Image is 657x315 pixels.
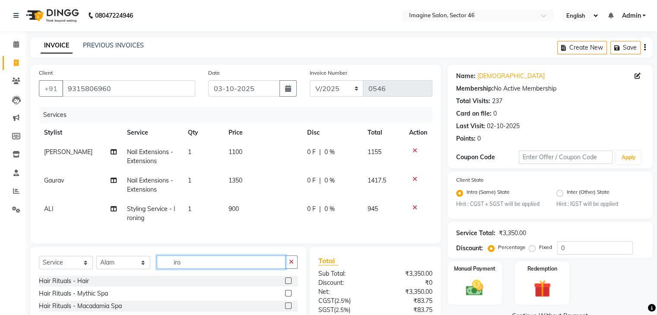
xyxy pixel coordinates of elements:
a: PREVIOUS INVOICES [83,41,144,49]
div: Coupon Code [456,153,519,162]
label: Percentage [498,243,526,251]
div: Card on file: [456,109,492,118]
label: Invoice Number [310,69,347,77]
div: Service Total: [456,229,495,238]
span: 0 F [307,205,316,214]
div: Membership: [456,84,494,93]
span: 1100 [229,148,242,156]
label: Fixed [539,243,552,251]
div: Total Visits: [456,97,490,106]
span: | [319,176,321,185]
span: 1350 [229,176,242,184]
th: Total [362,123,404,142]
label: Client State [456,176,484,184]
button: Create New [557,41,607,54]
span: 0 F [307,176,316,185]
span: Nail Extensions - Extensions [127,176,173,193]
span: 2.5% [336,306,349,313]
div: Hair Rituals - Hair [39,277,89,286]
span: | [319,205,321,214]
div: Points: [456,134,476,143]
span: Styling Service - Ironing [127,205,175,222]
span: 1417.5 [368,176,386,184]
input: Search or Scan [157,255,286,269]
span: 945 [368,205,378,213]
div: Hair Rituals - Mythic Spa [39,289,108,298]
th: Disc [302,123,362,142]
span: Admin [622,11,641,20]
label: Client [39,69,53,77]
img: _cash.svg [460,278,489,298]
span: Total [318,256,338,265]
label: Inter (Other) State [567,188,609,198]
div: ( ) [312,296,375,306]
div: 0 [493,109,497,118]
button: Apply [616,151,641,164]
span: CGST [318,297,334,305]
th: Price [223,123,302,142]
div: Net: [312,287,375,296]
span: 1 [188,205,191,213]
button: +91 [39,80,63,97]
div: 237 [492,97,502,106]
div: ₹3,350.00 [499,229,526,238]
span: ALI [44,205,54,213]
b: 08047224946 [95,3,133,28]
div: Name: [456,72,476,81]
a: [DEMOGRAPHIC_DATA] [477,72,545,81]
div: ₹83.75 [375,296,439,306]
label: Redemption [527,265,557,273]
span: 2.5% [336,297,349,304]
th: Action [404,123,432,142]
span: SGST [318,306,334,314]
span: 0 % [324,176,335,185]
a: INVOICE [41,38,73,54]
div: ( ) [312,306,375,315]
div: 0 [477,134,481,143]
small: Hint : CGST + SGST will be applied [456,200,544,208]
span: 900 [229,205,239,213]
div: Services [40,107,439,123]
input: Search by Name/Mobile/Email/Code [62,80,195,97]
span: 0 F [307,148,316,157]
div: Discount: [312,278,375,287]
small: Hint : IGST will be applied [556,200,644,208]
span: [PERSON_NAME] [44,148,92,156]
th: Service [122,123,183,142]
div: Discount: [456,244,483,253]
span: Gaurav [44,176,64,184]
div: Last Visit: [456,122,485,131]
span: 1 [188,176,191,184]
th: Stylist [39,123,122,142]
span: Nail Extensions - Extensions [127,148,173,165]
label: Manual Payment [454,265,495,273]
div: Sub Total: [312,269,375,278]
span: 0 % [324,205,335,214]
th: Qty [183,123,223,142]
span: | [319,148,321,157]
img: _gift.svg [528,278,556,299]
label: Date [208,69,220,77]
label: Intra (Same) State [467,188,510,198]
button: Save [610,41,641,54]
img: logo [22,3,81,28]
div: ₹3,350.00 [375,287,439,296]
span: 1155 [368,148,381,156]
span: 0 % [324,148,335,157]
div: ₹83.75 [375,306,439,315]
div: No Active Membership [456,84,644,93]
input: Enter Offer / Coupon Code [519,151,613,164]
div: ₹3,350.00 [375,269,439,278]
span: 1 [188,148,191,156]
div: 02-10-2025 [487,122,520,131]
div: ₹0 [375,278,439,287]
div: Hair Rituals - Macadamia Spa [39,302,122,311]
